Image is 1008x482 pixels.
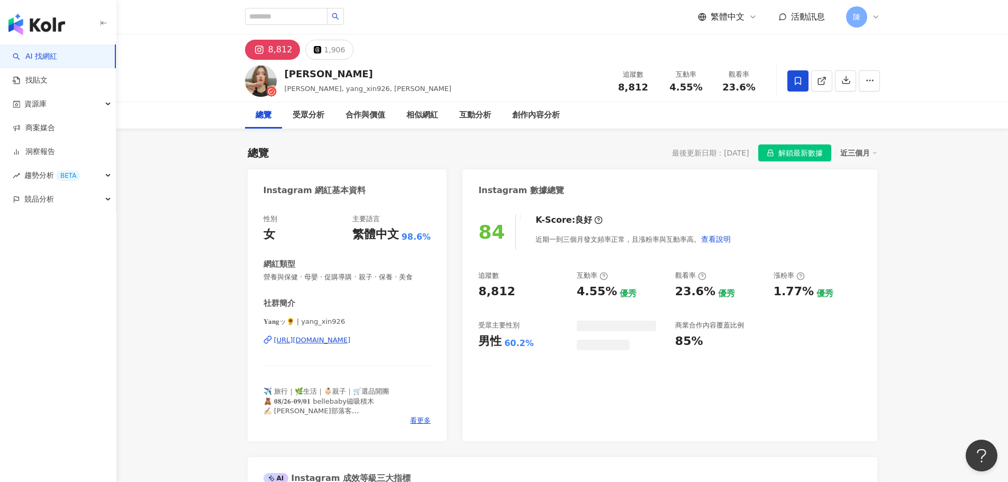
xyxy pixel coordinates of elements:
[478,333,502,350] div: 男性
[722,82,755,93] span: 23.6%
[478,221,505,243] div: 84
[613,69,653,80] div: 追蹤數
[13,123,55,133] a: 商案媒合
[293,109,324,122] div: 受眾分析
[767,149,774,157] span: lock
[56,170,80,181] div: BETA
[459,109,491,122] div: 互動分析
[966,440,997,471] iframe: Help Scout Beacon - Open
[774,271,805,280] div: 漲粉率
[791,12,825,22] span: 活動訊息
[402,231,431,243] span: 98.6%
[672,149,749,157] div: 最後更新日期：[DATE]
[268,42,293,57] div: 8,812
[264,387,389,424] span: ✈️ 旅行｜🌿生活｜👶🏻親子｜🛒選品開團 🧸 𝟎𝟖/𝟐𝟔-𝟎𝟗/𝟎𝟏 bellebaby磁吸積木 ✍🏻 [PERSON_NAME]部落客 🗽 𝒟𝓇𝑒𝒶𝓂 𝒾𝓈 𝓂𝓎 𝓁𝒾𝒻𝑒
[675,271,706,280] div: 觀看率
[248,145,269,160] div: 總覽
[577,284,617,300] div: 4.55%
[264,226,275,243] div: 女
[256,109,271,122] div: 總覽
[245,65,277,97] img: KOL Avatar
[13,75,48,86] a: 找貼文
[264,272,431,282] span: 營養與保健 · 母嬰 · 促購導購 · 親子 · 保養 · 美食
[675,333,703,350] div: 85%
[535,214,603,226] div: K-Score :
[285,85,452,93] span: [PERSON_NAME], yang_xin926, [PERSON_NAME]
[669,82,702,93] span: 4.55%
[274,335,351,345] div: [URL][DOMAIN_NAME]
[774,284,814,300] div: 1.77%
[264,214,277,224] div: 性別
[24,163,80,187] span: 趨勢分析
[264,317,431,326] span: 𝐘𝐚𝐧𝐠ッ🌻 | yang_xin926
[675,321,744,330] div: 商業合作內容覆蓋比例
[264,185,366,196] div: Instagram 網紅基本資料
[245,40,301,60] button: 8,812
[478,321,520,330] div: 受眾主要性別
[24,92,47,116] span: 資源庫
[332,13,339,20] span: search
[8,14,65,35] img: logo
[711,11,744,23] span: 繁體中文
[719,69,759,80] div: 觀看率
[577,271,608,280] div: 互動率
[701,235,731,243] span: 查看說明
[352,226,399,243] div: 繁體中文
[285,67,452,80] div: [PERSON_NAME]
[675,284,715,300] div: 23.6%
[346,109,385,122] div: 合作與價值
[478,271,499,280] div: 追蹤數
[264,259,295,270] div: 網紅類型
[701,229,731,250] button: 查看說明
[410,416,431,425] span: 看更多
[406,109,438,122] div: 相似網紅
[504,338,534,349] div: 60.2%
[840,146,877,160] div: 近三個月
[758,144,831,161] button: 解鎖最新數據
[305,40,353,60] button: 1,906
[264,335,431,345] a: [URL][DOMAIN_NAME]
[620,288,637,299] div: 優秀
[512,109,560,122] div: 創作內容分析
[575,214,592,226] div: 良好
[816,288,833,299] div: 優秀
[264,298,295,309] div: 社群簡介
[13,51,57,62] a: searchAI 找網紅
[778,145,823,162] span: 解鎖最新數據
[478,284,515,300] div: 8,812
[352,214,380,224] div: 主要語言
[535,229,731,250] div: 近期一到三個月發文頻率正常，且漲粉率與互動率高。
[13,147,55,157] a: 洞察報告
[666,69,706,80] div: 互動率
[13,172,20,179] span: rise
[618,81,648,93] span: 8,812
[718,288,735,299] div: 優秀
[24,187,54,211] span: 競品分析
[478,185,564,196] div: Instagram 數據總覽
[324,42,345,57] div: 1,906
[853,11,860,23] span: 陳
